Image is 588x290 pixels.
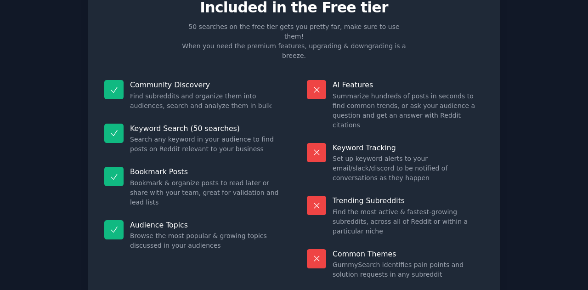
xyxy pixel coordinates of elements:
p: Keyword Search (50 searches) [130,124,281,133]
dd: Find the most active & fastest-growing subreddits, across all of Reddit or within a particular niche [333,207,484,236]
p: Community Discovery [130,80,281,90]
p: Trending Subreddits [333,196,484,205]
p: 50 searches on the free tier gets you pretty far, make sure to use them! When you need the premiu... [178,22,410,61]
dd: Summarize hundreds of posts in seconds to find common trends, or ask your audience a question and... [333,91,484,130]
p: Bookmark Posts [130,167,281,176]
p: AI Features [333,80,484,90]
p: Common Themes [333,249,484,259]
p: Audience Topics [130,220,281,230]
p: Keyword Tracking [333,143,484,153]
dd: Find subreddits and organize them into audiences, search and analyze them in bulk [130,91,281,111]
dd: Browse the most popular & growing topics discussed in your audiences [130,231,281,250]
dd: Set up keyword alerts to your email/slack/discord to be notified of conversations as they happen [333,154,484,183]
dd: GummySearch identifies pain points and solution requests in any subreddit [333,260,484,279]
dd: Bookmark & organize posts to read later or share with your team, great for validation and lead lists [130,178,281,207]
dd: Search any keyword in your audience to find posts on Reddit relevant to your business [130,135,281,154]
